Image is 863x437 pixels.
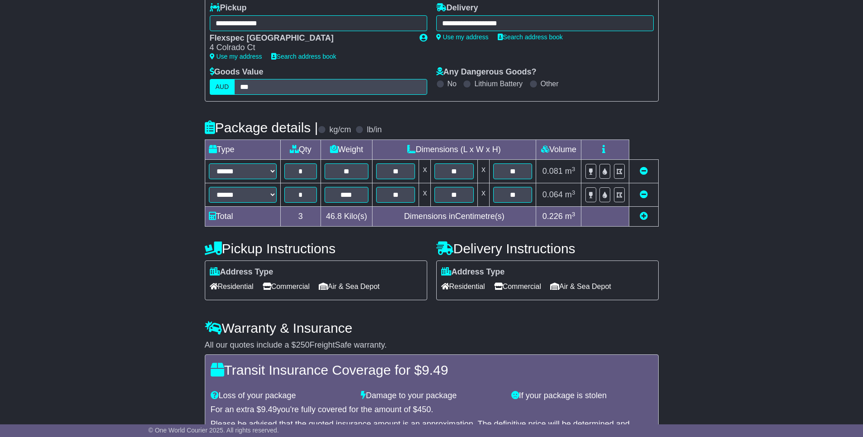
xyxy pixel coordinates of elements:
[572,166,575,172] sup: 3
[326,212,342,221] span: 46.8
[550,279,611,293] span: Air & Sea Depot
[367,125,382,135] label: lb/in
[436,33,489,41] a: Use my address
[205,241,427,256] h4: Pickup Instructions
[205,140,280,160] td: Type
[572,189,575,196] sup: 3
[210,53,262,60] a: Use my address
[210,33,410,43] div: Flexspec [GEOGRAPHIC_DATA]
[565,212,575,221] span: m
[565,190,575,199] span: m
[321,140,372,160] td: Weight
[210,3,247,13] label: Pickup
[210,43,410,53] div: 4 Colrado Ct
[14,14,22,22] img: logo_orange.svg
[206,391,357,401] div: Loss of your package
[436,241,659,256] h4: Delivery Instructions
[261,405,277,414] span: 9.49
[441,267,505,277] label: Address Type
[536,140,581,160] td: Volume
[210,267,274,277] label: Address Type
[211,363,653,377] h4: Transit Insurance Coverage for $
[36,58,81,64] div: Domain Overview
[372,207,536,227] td: Dimensions in Centimetre(s)
[271,53,336,60] a: Search address book
[280,207,321,227] td: 3
[205,321,659,335] h4: Warranty & Insurance
[542,212,563,221] span: 0.226
[321,207,372,227] td: Kilo(s)
[26,57,33,64] img: tab_domain_overview_orange.svg
[498,33,563,41] a: Search address book
[436,3,478,13] label: Delivery
[91,57,99,64] img: tab_keywords_by_traffic_grey.svg
[211,405,653,415] div: For an extra $ you're fully covered for the amount of $ .
[210,79,235,95] label: AUD
[422,363,448,377] span: 9.49
[640,190,648,199] a: Remove this item
[24,23,99,31] div: Domain: [DOMAIN_NAME]
[474,79,523,88] label: Lithium Battery
[448,79,457,88] label: No
[542,167,563,176] span: 0.081
[148,427,279,434] span: © One World Courier 2025. All rights reserved.
[417,405,431,414] span: 450
[101,58,149,64] div: Keywords by Traffic
[319,279,380,293] span: Air & Sea Depot
[329,125,351,135] label: kg/cm
[372,140,536,160] td: Dimensions (L x W x H)
[296,340,310,349] span: 250
[441,279,485,293] span: Residential
[280,140,321,160] td: Qty
[25,14,44,22] div: v 4.0.25
[494,279,541,293] span: Commercial
[572,211,575,218] sup: 3
[477,183,489,207] td: x
[205,340,659,350] div: All our quotes include a $ FreightSafe warranty.
[356,391,507,401] div: Damage to your package
[419,160,431,183] td: x
[640,167,648,176] a: Remove this item
[565,167,575,176] span: m
[210,67,264,77] label: Goods Value
[14,23,22,31] img: website_grey.svg
[640,212,648,221] a: Add new item
[542,190,563,199] span: 0.064
[419,183,431,207] td: x
[436,67,537,77] label: Any Dangerous Goods?
[477,160,489,183] td: x
[210,279,254,293] span: Residential
[205,120,318,135] h4: Package details |
[205,207,280,227] td: Total
[263,279,310,293] span: Commercial
[507,391,657,401] div: If your package is stolen
[541,79,559,88] label: Other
